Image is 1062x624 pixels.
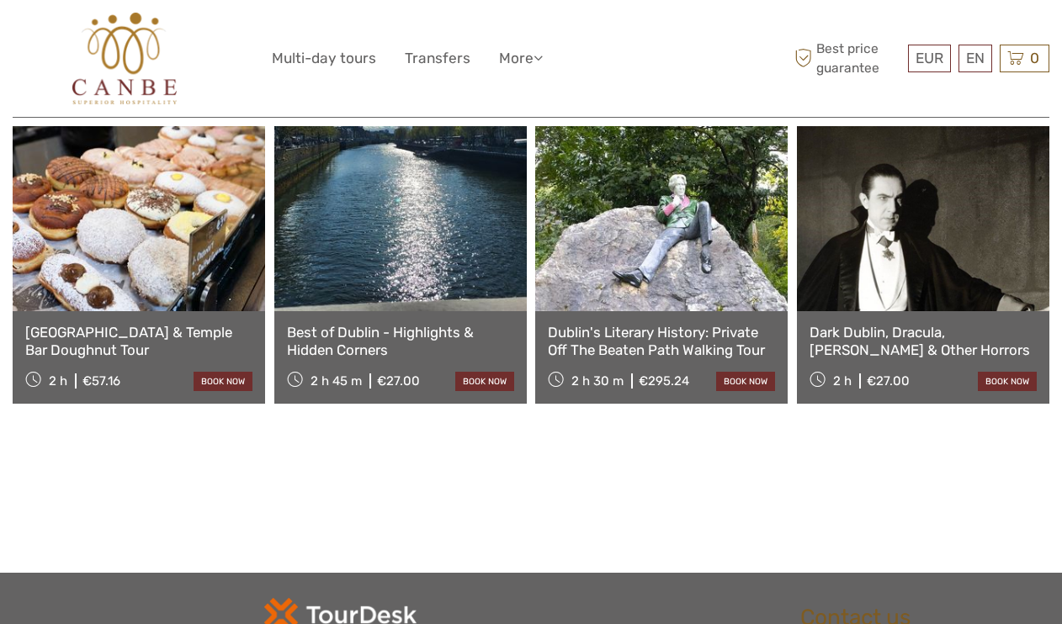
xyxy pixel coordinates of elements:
[287,324,514,358] a: Best of Dublin - Highlights & Hidden Corners
[25,324,252,358] a: [GEOGRAPHIC_DATA] & Temple Bar Doughnut Tour
[24,29,190,43] p: We're away right now. Please check back later!
[194,26,214,46] button: Open LiveChat chat widget
[833,373,852,389] span: 2 h
[790,40,904,77] span: Best price guarantee
[311,373,362,389] span: 2 h 45 m
[810,324,1037,358] a: Dark Dublin, Dracula, [PERSON_NAME] & Other Horrors
[571,373,624,389] span: 2 h 30 m
[1027,50,1042,66] span: 0
[916,50,943,66] span: EUR
[377,373,420,389] div: €27.00
[716,372,775,391] a: book now
[405,46,470,71] a: Transfers
[72,13,178,104] img: 602-0fc6e88d-d366-4c1d-ad88-b45bd91116e8_logo_big.jpg
[639,373,689,389] div: €295.24
[49,373,67,389] span: 2 h
[272,46,376,71] a: Multi-day tours
[867,373,910,389] div: €27.00
[194,372,252,391] a: book now
[958,45,992,72] div: EN
[82,373,120,389] div: €57.16
[455,372,514,391] a: book now
[548,324,775,358] a: Dublin's Literary History: Private Off The Beaten Path Walking Tour
[499,46,543,71] a: More
[978,372,1037,391] a: book now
